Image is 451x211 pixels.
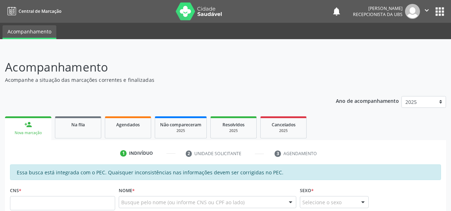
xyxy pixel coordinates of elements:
[119,185,135,196] label: Nome
[160,122,201,128] span: Não compareceram
[216,128,251,133] div: 2025
[332,6,342,16] button: notifications
[120,150,127,157] div: 1
[24,121,32,128] div: person_add
[160,128,201,133] div: 2025
[353,11,403,17] span: Recepcionista da UBS
[266,128,301,133] div: 2025
[10,164,441,180] div: Essa busca está integrada com o PEC. Quaisquer inconsistências nas informações devem ser corrigid...
[129,150,153,157] div: Indivíduo
[302,199,342,206] span: Selecione o sexo
[222,122,245,128] span: Resolvidos
[353,5,403,11] div: [PERSON_NAME]
[272,122,296,128] span: Cancelados
[434,5,446,18] button: apps
[2,25,56,39] a: Acompanhamento
[5,76,314,84] p: Acompanhe a situação das marcações correntes e finalizadas
[10,130,46,136] div: Nova marcação
[5,58,314,76] p: Acompanhamento
[420,4,434,19] button: 
[300,185,314,196] label: Sexo
[423,6,431,14] i: 
[121,199,245,206] span: Busque pelo nome (ou informe CNS ou CPF ao lado)
[405,4,420,19] img: img
[19,8,61,14] span: Central de Marcação
[71,122,85,128] span: Na fila
[336,96,399,105] p: Ano de acompanhamento
[116,122,140,128] span: Agendados
[5,5,61,17] a: Central de Marcação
